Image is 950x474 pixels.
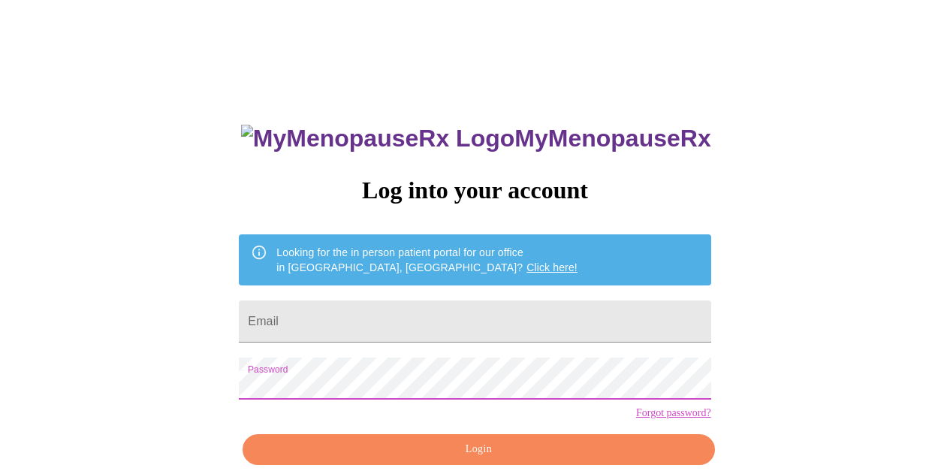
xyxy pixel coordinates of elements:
button: Login [243,434,714,465]
div: Looking for the in person patient portal for our office in [GEOGRAPHIC_DATA], [GEOGRAPHIC_DATA]? [276,239,578,281]
a: Click here! [526,261,578,273]
h3: Log into your account [239,177,710,204]
h3: MyMenopauseRx [241,125,711,152]
a: Forgot password? [636,407,711,419]
img: MyMenopauseRx Logo [241,125,514,152]
span: Login [260,440,697,459]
